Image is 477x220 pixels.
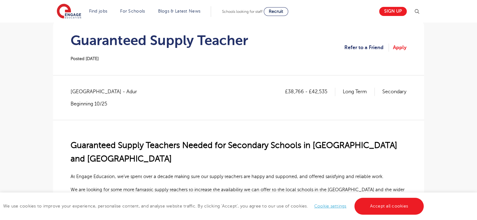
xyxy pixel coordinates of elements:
[354,198,424,215] a: Accept all cookies
[71,174,384,179] span: At Engage Education, we’ve spent over a decade making sure our supply teachers are happy and supp...
[285,88,335,96] p: £38,766 - £42,535
[120,9,145,13] a: For Schools
[379,7,407,16] a: Sign up
[222,9,262,14] span: Schools looking for staff
[71,56,99,61] span: Posted [DATE]
[71,88,143,96] span: [GEOGRAPHIC_DATA] - Adur
[314,204,347,208] a: Cookie settings
[89,9,108,13] a: Find jobs
[71,33,248,48] h1: Guaranteed Supply Teacher
[71,187,405,201] span: We are looking for some more fantastic supply teachers to increase the availability we can offer ...
[71,141,397,164] span: Guaranteed Supply Teachers Needed for Secondary Schools in [GEOGRAPHIC_DATA] and [GEOGRAPHIC_DATA]
[158,9,201,13] a: Blogs & Latest News
[264,7,288,16] a: Recruit
[71,100,143,107] p: Beginning 10/25
[269,9,283,14] span: Recruit
[57,4,81,19] img: Engage Education
[382,88,406,96] p: Secondary
[343,88,375,96] p: Long Term
[344,43,389,52] a: Refer to a Friend
[3,204,425,208] span: We use cookies to improve your experience, personalise content, and analyse website traffic. By c...
[393,43,406,52] a: Apply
